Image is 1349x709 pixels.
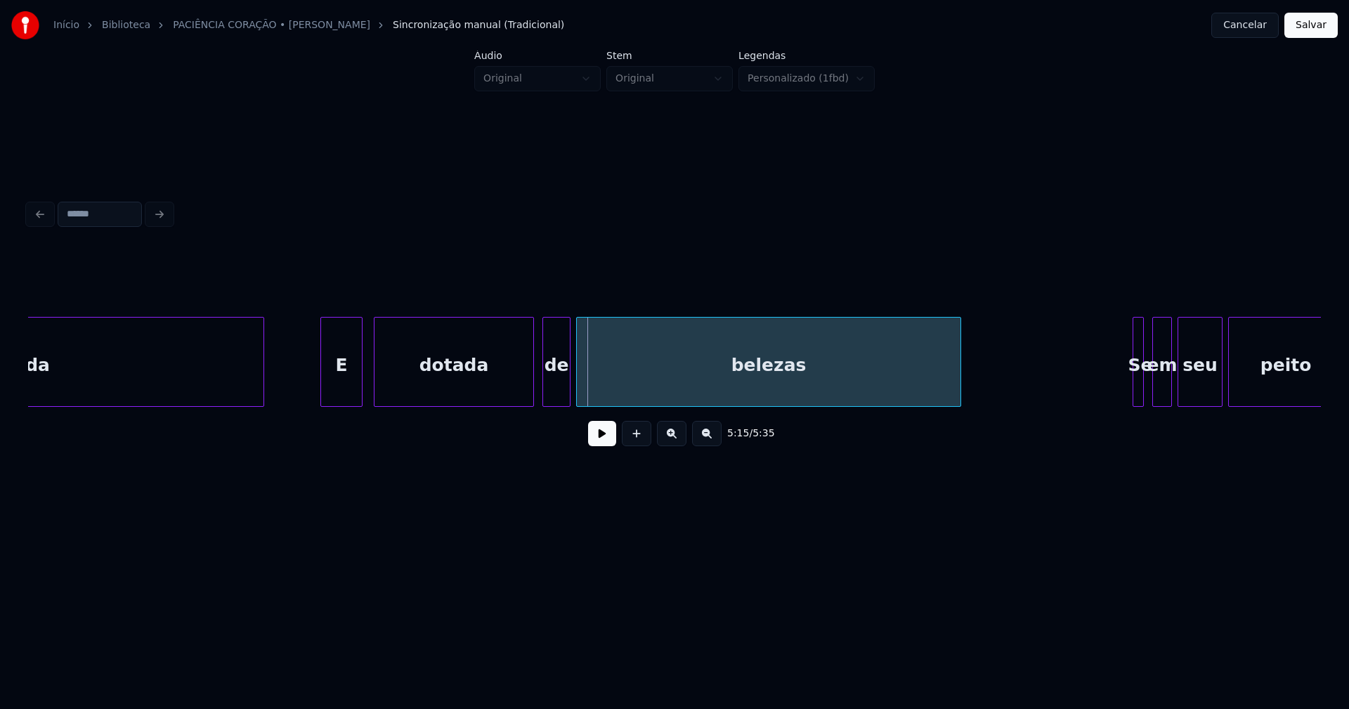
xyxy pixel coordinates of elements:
span: 5:35 [752,427,774,441]
img: youka [11,11,39,39]
a: Início [53,18,79,32]
label: Áudio [474,51,601,60]
button: Cancelar [1211,13,1279,38]
label: Legendas [738,51,875,60]
nav: breadcrumb [53,18,564,32]
span: 5:15 [727,427,749,441]
label: Stem [606,51,733,60]
button: Salvar [1284,13,1338,38]
a: PACIÊNCIA CORAÇÃO • [PERSON_NAME] [173,18,370,32]
div: / [727,427,761,441]
a: Biblioteca [102,18,150,32]
span: Sincronização manual (Tradicional) [393,18,564,32]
